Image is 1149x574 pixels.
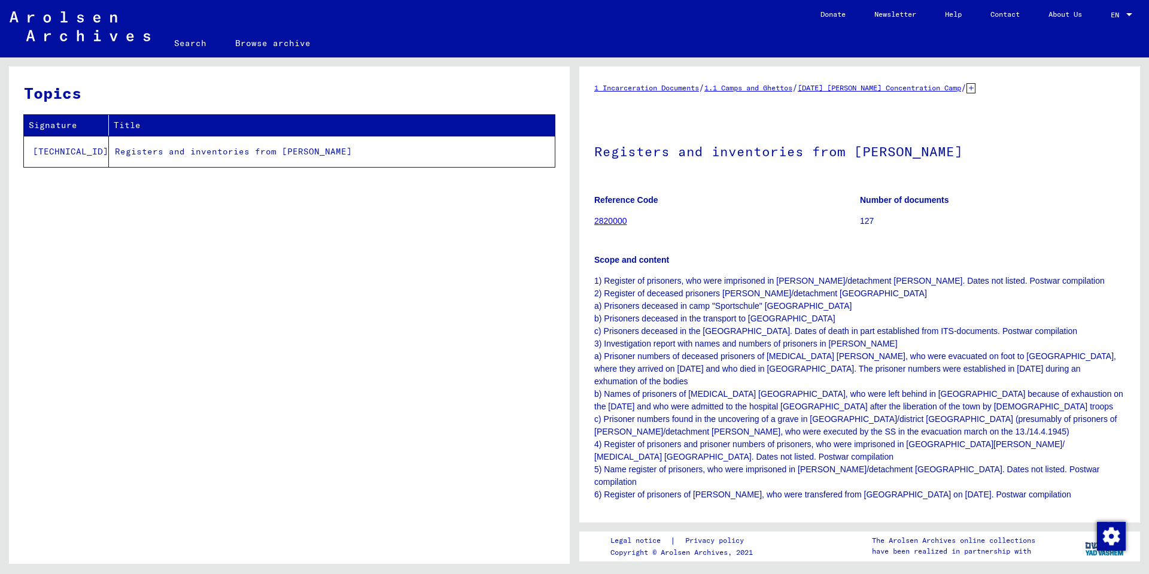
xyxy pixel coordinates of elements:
td: [TECHNICAL_ID] [24,136,109,167]
p: The Arolsen Archives online collections [872,535,1035,546]
th: Signature [24,115,109,136]
span: / [792,82,798,93]
div: Change consent [1096,521,1125,550]
a: Browse archive [221,29,325,57]
a: Legal notice [610,534,670,547]
div: | [610,534,758,547]
b: Number of documents [860,195,949,205]
h3: Topics [24,81,554,105]
p: Copyright © Arolsen Archives, 2021 [610,547,758,558]
a: 1 Incarceration Documents [594,83,699,92]
b: Reference Code [594,195,658,205]
p: have been realized in partnership with [872,546,1035,557]
span: / [699,82,704,93]
p: 127 [860,215,1125,227]
td: Registers and inventories from [PERSON_NAME] [109,136,555,167]
a: Search [160,29,221,57]
img: Arolsen_neg.svg [10,11,150,41]
span: EN [1111,11,1124,19]
p: 1) Register of prisoners, who were imprisoned in [PERSON_NAME]/detachment [PERSON_NAME]. Dates no... [594,275,1125,501]
a: [DATE] [PERSON_NAME] Concentration Camp [798,83,961,92]
h1: Registers and inventories from [PERSON_NAME] [594,124,1125,177]
span: / [961,82,966,93]
th: Title [109,115,555,136]
img: yv_logo.png [1083,531,1127,561]
a: 2820000 [594,216,627,226]
img: Change consent [1097,522,1126,551]
b: Scope and content [594,255,669,265]
a: 1.1 Camps and Ghettos [704,83,792,92]
a: Privacy policy [676,534,758,547]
